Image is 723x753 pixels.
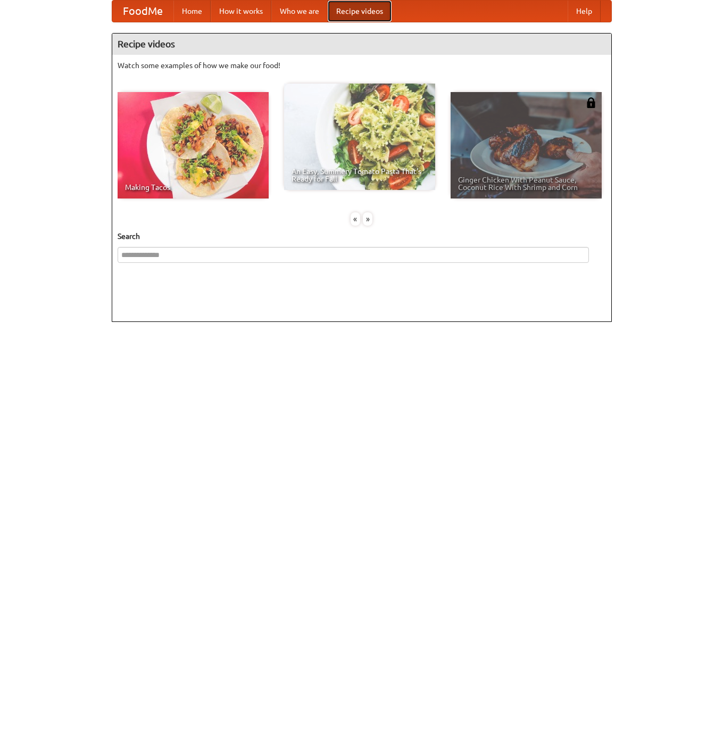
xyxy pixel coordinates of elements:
div: » [363,212,372,226]
a: Home [173,1,211,22]
img: 483408.png [586,97,596,108]
h4: Recipe videos [112,34,611,55]
a: How it works [211,1,271,22]
h5: Search [118,231,606,242]
a: Making Tacos [118,92,269,198]
div: « [351,212,360,226]
span: An Easy, Summery Tomato Pasta That's Ready for Fall [292,168,428,183]
a: An Easy, Summery Tomato Pasta That's Ready for Fall [284,84,435,190]
a: Help [568,1,601,22]
a: Recipe videos [328,1,392,22]
a: FoodMe [112,1,173,22]
a: Who we are [271,1,328,22]
p: Watch some examples of how we make our food! [118,60,606,71]
span: Making Tacos [125,184,261,191]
